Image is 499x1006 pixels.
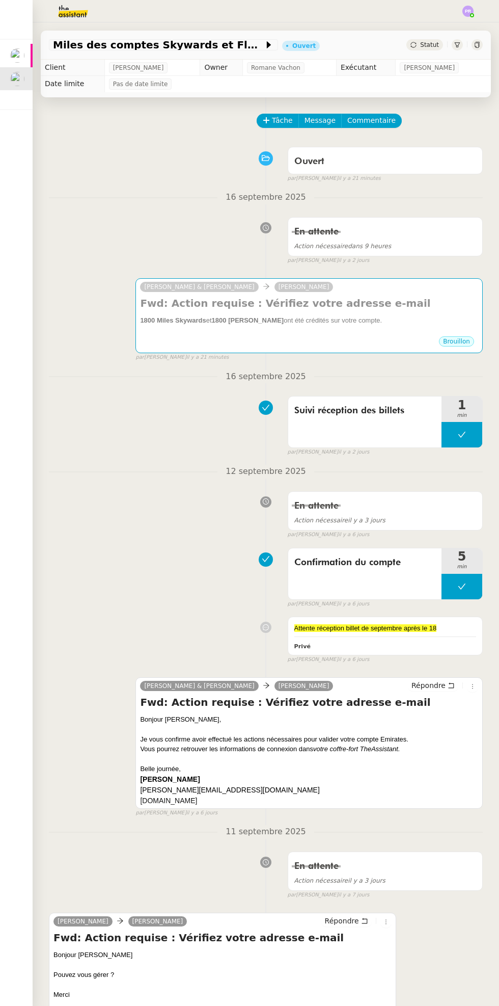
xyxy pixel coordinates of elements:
[135,809,144,817] span: par
[441,550,482,563] span: 5
[443,338,470,345] span: Brouillon
[53,990,392,1000] div: Merci
[53,40,264,50] span: Miles des comptes Skywards et Flying Blue
[338,600,369,608] span: il y a 6 jours
[408,680,458,691] button: Répondre
[251,63,300,73] span: Romane Vachon
[294,517,348,524] span: Action nécessaire
[288,448,296,457] span: par
[53,950,392,960] div: Bonjour [PERSON_NAME]
[217,370,314,384] span: 16 septembre 2025
[338,174,381,183] span: il y a 21 minutes
[135,353,229,362] small: [PERSON_NAME]
[113,63,164,73] span: [PERSON_NAME]
[288,600,296,608] span: par
[411,680,446,691] span: Répondre
[292,43,316,49] div: Ouvert
[140,681,258,691] a: [PERSON_NAME] & [PERSON_NAME]
[325,916,359,926] span: Répondre
[338,448,369,457] span: il y a 2 jours
[294,643,311,650] b: Privé
[135,809,217,817] small: [PERSON_NAME]
[274,681,334,691] a: [PERSON_NAME]
[274,282,334,292] a: [PERSON_NAME]
[272,115,293,126] span: Tâche
[304,115,336,126] span: Message
[41,76,104,92] td: Date limite
[321,915,372,926] button: Répondre
[313,745,400,753] em: votre coffre-fort TheAssistant.
[140,774,319,785] td: [PERSON_NAME]
[338,531,369,539] span: il y a 6 jours
[217,825,314,839] span: 11 septembre 2025
[441,399,482,411] span: 1
[294,877,348,884] span: Action nécessaire
[10,72,24,86] img: users%2FfjlNmCTkLiVoA3HQjY3GA5JXGxb2%2Favatar%2Fstarofservice_97480retdsc0392.png
[288,531,296,539] span: par
[140,695,478,709] h4: Fwd: Action requise : Vérifiez votre adresse e-mail
[140,315,478,326] div: et ont été crédités sur votre compte.
[257,114,299,128] button: Tâche
[212,316,284,324] strong: 1800 [PERSON_NAME]
[140,282,258,292] a: [PERSON_NAME] & [PERSON_NAME]
[140,734,478,745] div: Je vous confirme avoir effectué les actions nécessaires pour valider votre compte Emirates.
[217,191,314,204] span: 16 septembre 2025
[294,862,339,871] span: En attente
[288,256,370,265] small: [PERSON_NAME]
[140,296,478,310] h4: Fwd: Action requise : Vérifiez votre adresse e-mail
[294,403,435,418] span: Suivi réception des billets
[288,891,296,899] span: par
[338,655,369,664] span: il y a 6 jours
[135,353,144,362] span: par
[186,809,217,817] span: il y a 6 jours
[294,555,435,570] span: Confirmation du compte
[288,448,370,457] small: [PERSON_NAME]
[140,764,478,774] div: Belle journée,
[53,970,392,980] div: Pouvez vous gérer ?
[186,353,229,362] span: il y a 21 minutes
[140,714,478,725] div: Bonjour [PERSON_NAME],
[217,465,314,479] span: 12 septembre 2025
[441,411,482,420] span: min
[341,114,402,128] button: Commentaire
[294,243,348,250] span: Action nécessaire
[288,256,296,265] span: par
[441,563,482,571] span: min
[288,600,370,608] small: [PERSON_NAME]
[288,891,370,899] small: [PERSON_NAME]
[200,60,243,76] td: Owner
[53,917,113,926] a: [PERSON_NAME]
[288,174,296,183] span: par
[298,114,342,128] button: Message
[140,797,197,805] a: [DOMAIN_NAME]
[294,517,385,524] span: il y a 3 jours
[347,115,396,126] span: Commentaire
[294,157,324,166] span: Ouvert
[420,41,439,48] span: Statut
[462,6,474,17] img: svg
[288,531,370,539] small: [PERSON_NAME]
[338,891,369,899] span: il y a 7 jours
[288,655,296,664] span: par
[128,917,187,926] a: [PERSON_NAME]
[53,931,392,945] h4: Fwd: Action requise : Vérifiez votre adresse e-mail
[140,316,206,324] strong: 1800 Miles Skywards
[113,79,168,89] span: Pas de date limite
[41,60,104,76] td: Client
[288,655,370,664] small: [PERSON_NAME]
[338,256,369,265] span: il y a 2 jours
[404,63,455,73] span: [PERSON_NAME]
[294,243,392,250] span: dans 9 heures
[140,786,319,794] a: [PERSON_NAME][EMAIL_ADDRESS][DOMAIN_NAME]
[10,48,24,63] img: users%2FfjlNmCTkLiVoA3HQjY3GA5JXGxb2%2Favatar%2Fstarofservice_97480retdsc0392.png
[294,624,437,632] span: Attente réception billet de septembre après le 18
[294,501,339,511] span: En attente
[336,60,396,76] td: Exécutant
[294,877,385,884] span: il y a 3 jours
[288,174,381,183] small: [PERSON_NAME]
[140,744,478,754] div: Vous pourrez retrouver les informations de connexion dans
[294,227,339,236] span: En attente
